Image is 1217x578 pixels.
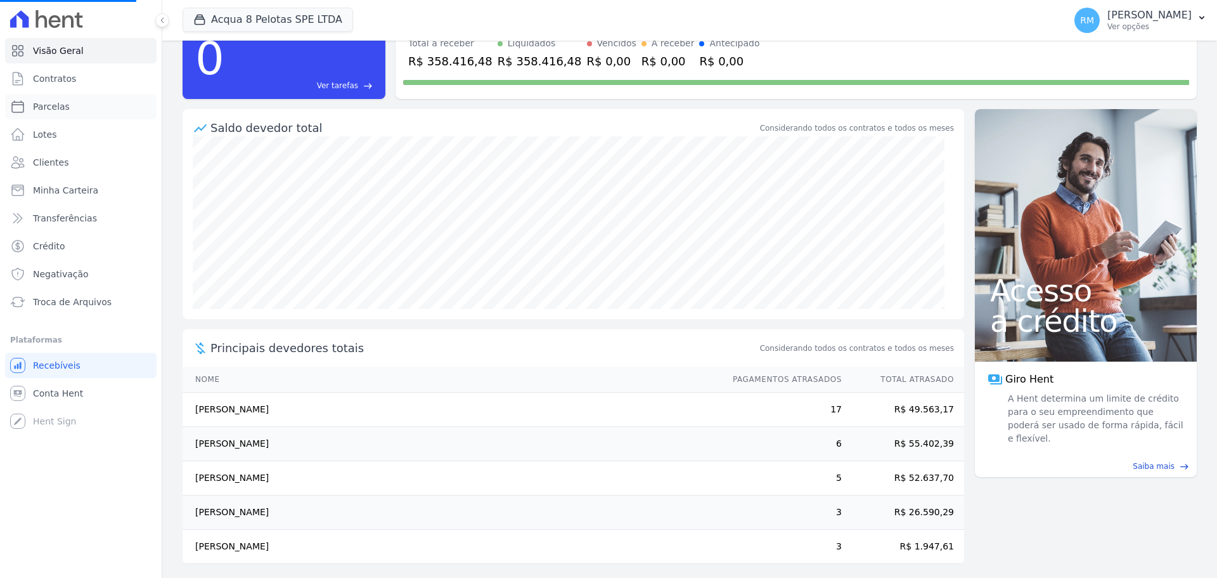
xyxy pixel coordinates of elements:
[699,53,759,70] div: R$ 0,00
[33,72,76,85] span: Contratos
[1005,392,1184,445] span: A Hent determina um limite de crédito para o seu empreendimento que poderá ser usado de forma ráp...
[1133,461,1175,472] span: Saiba mais
[33,387,83,400] span: Conta Hent
[597,37,636,50] div: Vencidos
[33,156,68,169] span: Clientes
[5,178,157,203] a: Minha Carteira
[33,359,80,372] span: Recebíveis
[1107,9,1192,22] p: [PERSON_NAME]
[587,53,636,70] div: R$ 0,00
[33,212,97,225] span: Transferências
[5,381,157,406] a: Conta Hent
[842,393,964,427] td: R$ 49.563,17
[183,496,721,530] td: [PERSON_NAME]
[5,206,157,231] a: Transferências
[990,275,1182,306] span: Acesso
[842,427,964,461] td: R$ 55.402,39
[760,122,954,134] div: Considerando todos os contratos e todos os meses
[721,530,842,564] td: 3
[5,233,157,259] a: Crédito
[842,496,964,530] td: R$ 26.590,29
[183,461,721,496] td: [PERSON_NAME]
[317,80,358,91] span: Ver tarefas
[33,296,112,308] span: Troca de Arquivos
[721,427,842,461] td: 6
[1080,16,1094,25] span: RM
[652,37,695,50] div: A receber
[1107,22,1192,32] p: Ver opções
[5,289,157,315] a: Troca de Arquivos
[183,367,721,393] th: Nome
[721,367,842,393] th: Pagamentos Atrasados
[210,119,757,136] div: Saldo devedor total
[5,66,157,91] a: Contratos
[760,343,954,354] span: Considerando todos os contratos e todos os meses
[10,332,151,348] div: Plataformas
[721,496,842,530] td: 3
[33,128,57,141] span: Lotes
[5,94,157,119] a: Parcelas
[408,37,493,50] div: Total a receber
[508,37,556,50] div: Liquidados
[842,367,964,393] th: Total Atrasado
[229,80,373,91] a: Ver tarefas east
[33,240,65,253] span: Crédito
[842,530,964,564] td: R$ 1.947,61
[5,122,157,147] a: Lotes
[709,37,759,50] div: Antecipado
[5,353,157,378] a: Recebíveis
[195,25,224,91] div: 0
[408,53,493,70] div: R$ 358.416,48
[5,150,157,175] a: Clientes
[183,427,721,461] td: [PERSON_NAME]
[721,461,842,496] td: 5
[33,268,89,280] span: Negativação
[33,44,84,57] span: Visão Geral
[33,100,70,113] span: Parcelas
[641,53,695,70] div: R$ 0,00
[5,261,157,287] a: Negativação
[842,461,964,496] td: R$ 52.637,70
[5,38,157,63] a: Visão Geral
[210,339,757,357] span: Principais devedores totais
[183,8,353,32] button: Acqua 8 Pelotas SPE LTDA
[721,393,842,427] td: 17
[33,184,98,197] span: Minha Carteira
[1180,462,1189,471] span: east
[363,81,373,91] span: east
[1064,3,1217,38] button: RM [PERSON_NAME] Ver opções
[982,461,1189,472] a: Saiba mais east
[1005,372,1053,387] span: Giro Hent
[183,530,721,564] td: [PERSON_NAME]
[183,393,721,427] td: [PERSON_NAME]
[990,306,1182,336] span: a crédito
[498,53,582,70] div: R$ 358.416,48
